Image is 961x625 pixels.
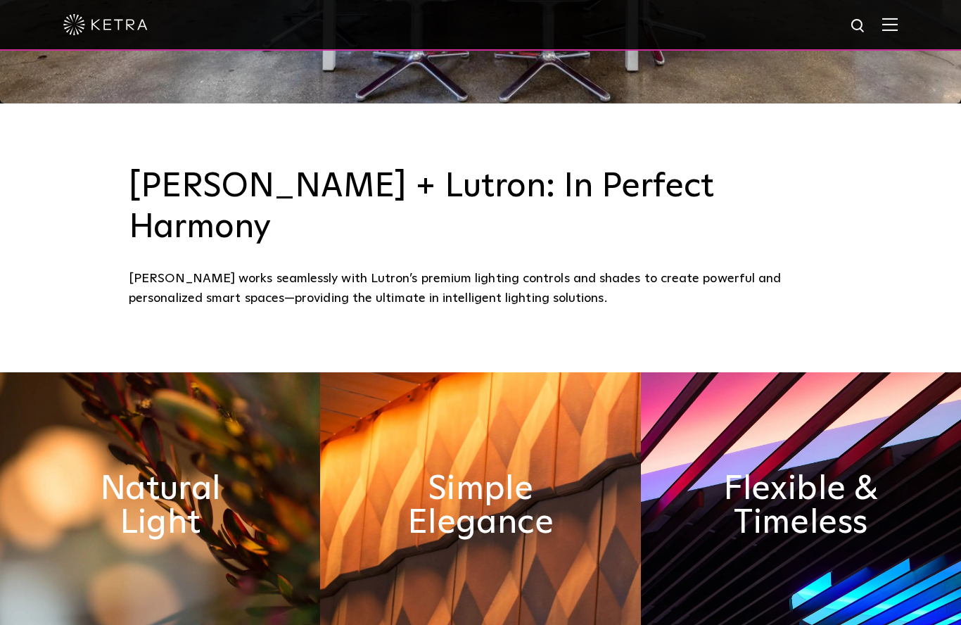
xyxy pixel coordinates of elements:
[129,269,832,309] div: [PERSON_NAME] works seamlessly with Lutron’s premium lighting controls and shades to create power...
[720,472,881,540] h2: Flexible & Timeless
[80,472,241,540] h2: Natural Light
[400,472,561,540] h2: Simple Elegance
[882,18,898,31] img: Hamburger%20Nav.svg
[63,14,148,35] img: ketra-logo-2019-white
[129,167,832,248] h3: [PERSON_NAME] + Lutron: In Perfect Harmony
[850,18,867,35] img: search icon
